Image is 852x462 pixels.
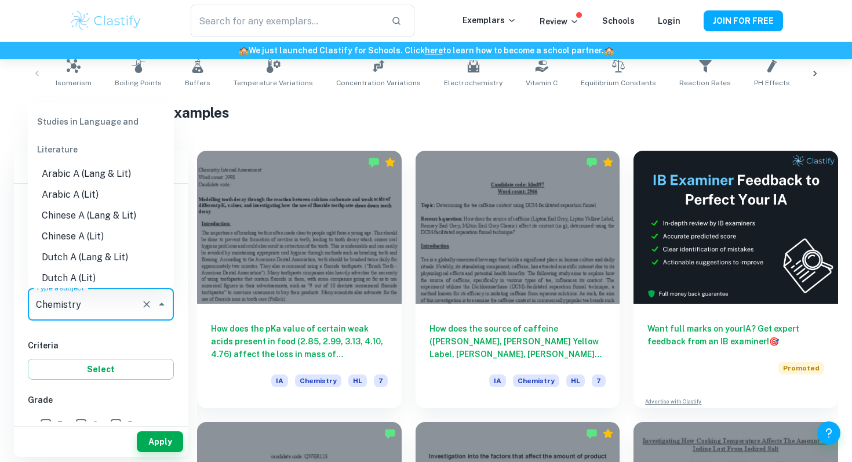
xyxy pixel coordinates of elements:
h6: Want full marks on your IA ? Get expert feedback from an IB examiner! [647,322,824,348]
span: 5 [128,418,133,431]
button: Select [28,359,174,380]
span: Equilibrium Constants [581,78,656,88]
img: Marked [586,157,598,168]
span: Chemistry [513,374,559,387]
span: 7 [592,374,606,387]
h1: All Chemistry IA Examples [55,102,797,123]
span: Boiling Points [115,78,162,88]
div: Studies in Language and Literature [28,108,174,163]
span: HL [566,374,585,387]
h6: How does the pKa value of certain weak acids present in food (2.85, 2.99, 3.13, 4.10, 4.76) affec... [211,322,388,361]
h6: We just launched Clastify for Schools. Click to learn how to become a school partner. [2,44,850,57]
h6: Grade [28,394,174,406]
li: Arabic A (Lit) [28,184,174,205]
input: Search for any exemplars... [191,5,382,37]
h6: How does the source of caffeine ([PERSON_NAME], [PERSON_NAME] Yellow Label, [PERSON_NAME], [PERSO... [429,322,606,361]
span: 🏫 [239,46,249,55]
img: Marked [586,428,598,439]
span: Reaction Rates [679,78,731,88]
span: pH Effects [754,78,790,88]
a: Want full marks on yourIA? Get expert feedback from an IB examiner!PromotedAdvertise with Clastify [633,151,838,408]
span: Concentration Variations [336,78,421,88]
li: Arabic A (Lang & Lit) [28,163,174,184]
li: Dutch A (Lit) [28,268,174,289]
button: Apply [137,431,183,452]
button: Clear [139,296,155,312]
span: Promoted [778,362,824,374]
a: How does the source of caffeine ([PERSON_NAME], [PERSON_NAME] Yellow Label, [PERSON_NAME], [PERSO... [416,151,620,408]
a: Schools [602,16,635,26]
span: Isomerism [56,78,92,88]
span: Temperature Variations [234,78,313,88]
img: Thumbnail [633,151,838,304]
p: Review [540,15,579,28]
li: Dutch A (Lang & Lit) [28,247,174,268]
img: Marked [384,428,396,439]
span: HL [348,374,367,387]
h6: Criteria [28,339,174,352]
li: Chinese A (Lit) [28,226,174,247]
a: here [425,46,443,55]
h6: Filter exemplars [14,151,188,183]
button: Help and Feedback [817,421,840,445]
button: Close [154,296,170,312]
span: Electrochemistry [444,78,503,88]
a: How does the pKa value of certain weak acids present in food (2.85, 2.99, 3.13, 4.10, 4.76) affec... [197,151,402,408]
img: Marked [368,157,380,168]
button: JOIN FOR FREE [704,10,783,31]
div: Premium [602,157,614,168]
a: Login [658,16,680,26]
li: Chinese A (Lang & Lit) [28,205,174,226]
div: Premium [602,428,614,439]
div: Premium [384,157,396,168]
span: 7 [57,418,63,431]
img: Clastify logo [69,9,143,32]
span: Buffers [185,78,210,88]
span: 🎯 [769,337,779,346]
span: 7 [374,374,388,387]
p: Exemplars [463,14,516,27]
span: 6 [93,418,98,431]
span: 🏫 [604,46,614,55]
a: Advertise with Clastify [645,398,701,406]
span: Vitamin C [526,78,558,88]
span: Chemistry [295,374,341,387]
span: IA [271,374,288,387]
span: IA [489,374,506,387]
